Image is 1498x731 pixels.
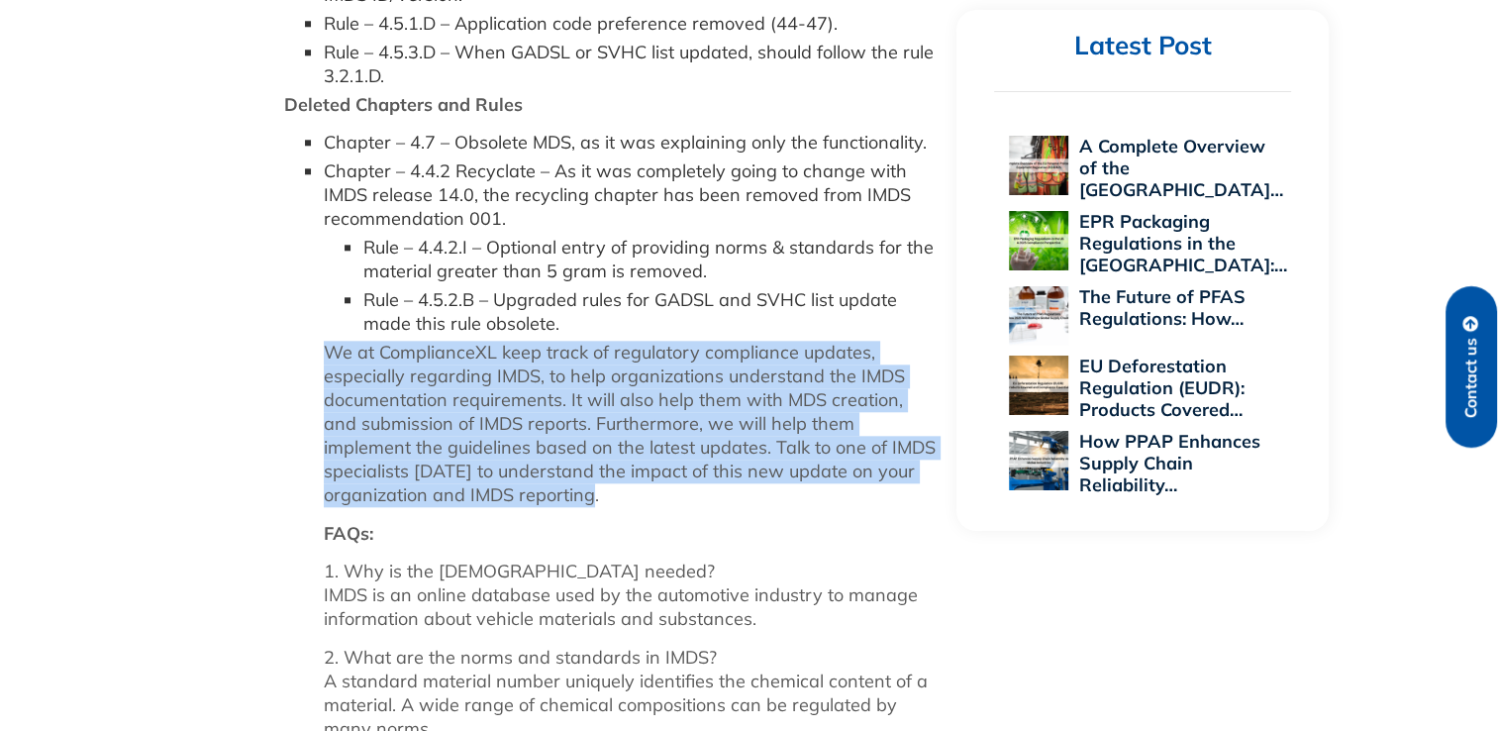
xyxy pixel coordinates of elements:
p: We at ComplianceXL keep track of regulatory compliance updates, especially regarding IMDS, to hel... [324,341,938,507]
a: EU Deforestation Regulation (EUDR): Products Covered… [1078,355,1244,421]
li: Rule – 4.5.2.B – Upgraded rules for GADSL and SVHC list update made this rule obsolete. [363,288,938,336]
li: Chapter – 4.7 – Obsolete MDS, as it was explaining only the functionality. [324,131,938,155]
a: How PPAP Enhances Supply Chain Reliability… [1078,430,1259,496]
img: The Future of PFAS Regulations: How 2025 Will Reshape Global Supply Chains [1009,286,1068,346]
a: EPR Packaging Regulations in the [GEOGRAPHIC_DATA]:… [1078,210,1286,276]
img: How PPAP Enhances Supply Chain Reliability Across Global Industries [1009,431,1068,490]
strong: Deleted Chapters and Rules [284,93,523,116]
li: Rule – 4.4.2.I – Optional entry of providing norms & standards for the material greater than 5 gr... [363,236,938,283]
span: Contact us [1462,338,1480,418]
a: Contact us [1446,286,1497,448]
li: Chapter – 4.4.2 Recyclate – As it was completely going to change with IMDS release 14.0, the recy... [324,159,938,336]
li: Rule – 4.5.1.D – Application code preference removed (44-47). [324,12,938,36]
li: Rule – 4.5.3.D – When GADSL or SVHC list updated, should follow the rule 3.2.1.D. [324,41,938,88]
p: 1. Why is the [DEMOGRAPHIC_DATA] needed? IMDS is an online database used by the automotive indust... [324,560,938,631]
a: A Complete Overview of the [GEOGRAPHIC_DATA]… [1078,135,1282,201]
a: The Future of PFAS Regulations: How… [1078,285,1245,330]
img: A Complete Overview of the EU Personal Protective Equipment Regulation 2016/425 [1009,136,1068,195]
h2: Latest Post [994,30,1291,62]
img: EU Deforestation Regulation (EUDR): Products Covered and Compliance Essentials [1009,356,1068,415]
img: EPR Packaging Regulations in the US: A 2025 Compliance Perspective [1009,211,1068,270]
strong: FAQs: [324,522,373,545]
